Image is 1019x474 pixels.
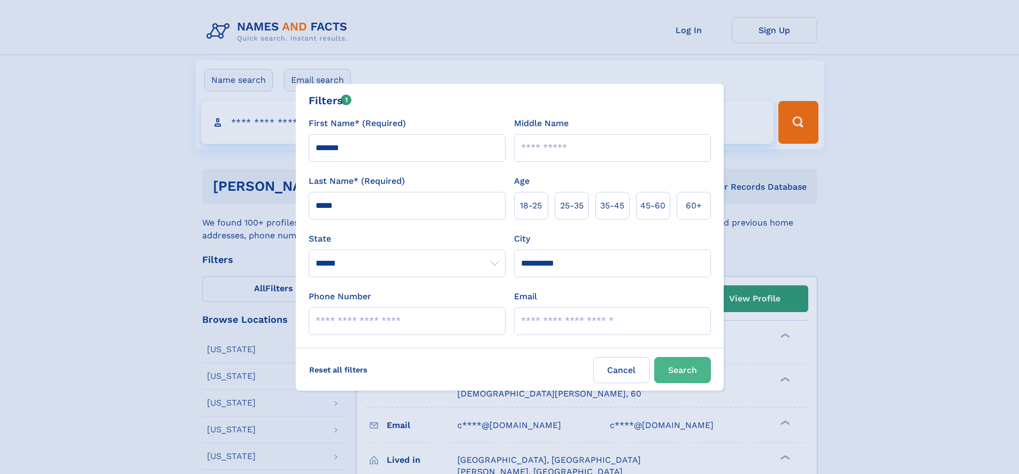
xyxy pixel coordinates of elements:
[686,199,702,212] span: 60+
[309,175,405,188] label: Last Name* (Required)
[514,232,530,245] label: City
[560,199,584,212] span: 25‑35
[309,290,371,303] label: Phone Number
[654,357,711,383] button: Search
[514,175,530,188] label: Age
[514,117,569,130] label: Middle Name
[302,357,374,383] label: Reset all filters
[593,357,650,383] label: Cancel
[309,92,352,108] div: Filters
[309,117,406,130] label: First Name* (Required)
[640,199,665,212] span: 45‑60
[514,290,537,303] label: Email
[520,199,542,212] span: 18‑25
[600,199,624,212] span: 35‑45
[309,232,505,245] label: State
